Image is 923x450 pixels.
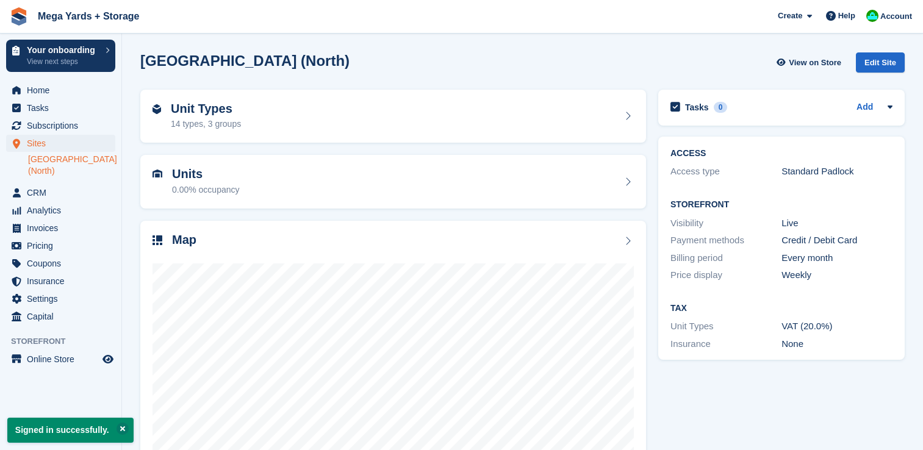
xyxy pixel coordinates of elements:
[11,335,121,348] span: Storefront
[27,99,100,116] span: Tasks
[27,237,100,254] span: Pricing
[27,351,100,368] span: Online Store
[6,40,115,72] a: Your onboarding View next steps
[670,234,781,248] div: Payment methods
[27,290,100,307] span: Settings
[10,7,28,26] img: stora-icon-8386f47178a22dfd0bd8f6a31ec36ba5ce8667c1dd55bd0f319d3a0aa187defe.svg
[856,52,905,77] a: Edit Site
[6,135,115,152] a: menu
[670,320,781,334] div: Unit Types
[27,135,100,152] span: Sites
[670,216,781,230] div: Visibility
[775,52,846,73] a: View on Store
[101,352,115,366] a: Preview store
[153,104,161,114] img: unit-type-icn-2b2737a686de81e16bb02015468b77c625bbabd49415b5ef34ead5e3b44a266d.svg
[670,165,781,179] div: Access type
[172,184,240,196] div: 0.00% occupancy
[670,200,892,210] h2: Storefront
[781,165,892,179] div: Standard Padlock
[7,418,134,443] p: Signed in successfully.
[27,117,100,134] span: Subscriptions
[6,184,115,201] a: menu
[866,10,878,22] img: Ben Ainscough
[6,82,115,99] a: menu
[27,56,99,67] p: View next steps
[6,273,115,290] a: menu
[670,149,892,159] h2: ACCESS
[6,117,115,134] a: menu
[857,101,873,115] a: Add
[140,90,646,143] a: Unit Types 14 types, 3 groups
[140,155,646,209] a: Units 0.00% occupancy
[670,268,781,282] div: Price display
[172,167,240,181] h2: Units
[28,154,115,177] a: [GEOGRAPHIC_DATA] (North)
[171,118,241,130] div: 14 types, 3 groups
[27,220,100,237] span: Invoices
[153,235,162,245] img: map-icn-33ee37083ee616e46c38cad1a60f524a97daa1e2b2c8c0bc3eb3415660979fc1.svg
[838,10,855,22] span: Help
[27,184,100,201] span: CRM
[27,46,99,54] p: Your onboarding
[781,234,892,248] div: Credit / Debit Card
[880,10,912,23] span: Account
[172,233,196,247] h2: Map
[781,337,892,351] div: None
[781,251,892,265] div: Every month
[714,102,728,113] div: 0
[670,304,892,313] h2: Tax
[27,308,100,325] span: Capital
[140,52,350,69] h2: [GEOGRAPHIC_DATA] (North)
[781,216,892,230] div: Live
[6,220,115,237] a: menu
[781,320,892,334] div: VAT (20.0%)
[670,251,781,265] div: Billing period
[27,255,100,272] span: Coupons
[670,337,781,351] div: Insurance
[6,99,115,116] a: menu
[27,202,100,219] span: Analytics
[6,351,115,368] a: menu
[33,6,144,26] a: Mega Yards + Storage
[789,57,841,69] span: View on Store
[171,102,241,116] h2: Unit Types
[781,268,892,282] div: Weekly
[685,102,709,113] h2: Tasks
[153,170,162,178] img: unit-icn-7be61d7bf1b0ce9d3e12c5938cc71ed9869f7b940bace4675aadf7bd6d80202e.svg
[778,10,802,22] span: Create
[27,82,100,99] span: Home
[6,255,115,272] a: menu
[6,290,115,307] a: menu
[6,237,115,254] a: menu
[856,52,905,73] div: Edit Site
[6,308,115,325] a: menu
[6,202,115,219] a: menu
[27,273,100,290] span: Insurance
